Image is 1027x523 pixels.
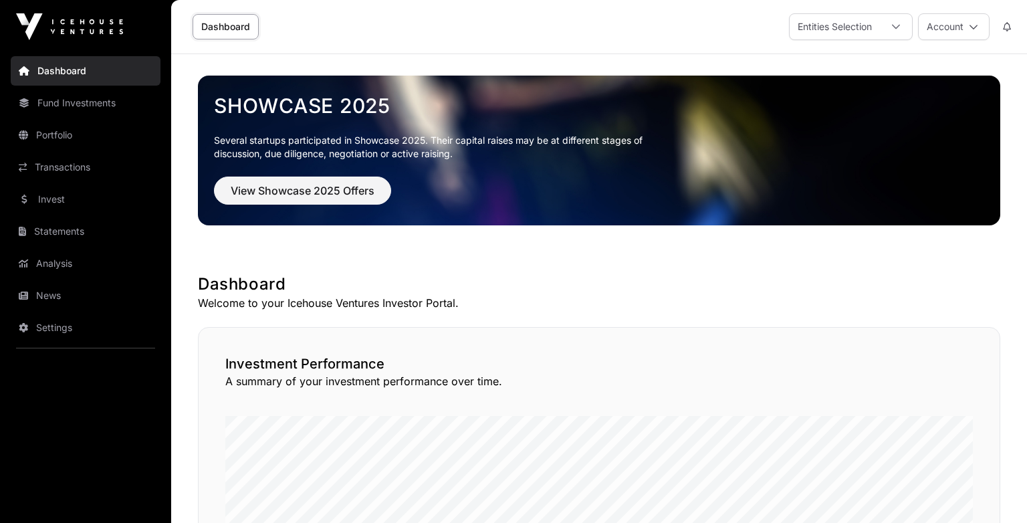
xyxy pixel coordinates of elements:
a: Invest [11,185,160,214]
h1: Dashboard [198,274,1000,295]
img: Icehouse Ventures Logo [16,13,123,40]
a: Settings [11,313,160,342]
p: Several startups participated in Showcase 2025. Their capital raises may be at different stages o... [214,134,663,161]
p: Welcome to your Icehouse Ventures Investor Portal. [198,295,1000,311]
a: Transactions [11,152,160,182]
span: View Showcase 2025 Offers [231,183,374,199]
a: Dashboard [193,14,259,39]
a: View Showcase 2025 Offers [214,190,391,203]
img: Showcase 2025 [198,76,1000,225]
a: Showcase 2025 [214,94,984,118]
button: View Showcase 2025 Offers [214,177,391,205]
p: A summary of your investment performance over time. [225,373,973,389]
a: Dashboard [11,56,160,86]
h2: Investment Performance [225,354,973,373]
a: Fund Investments [11,88,160,118]
a: Portfolio [11,120,160,150]
button: Account [918,13,990,40]
iframe: Chat Widget [960,459,1027,523]
a: Statements [11,217,160,246]
a: Analysis [11,249,160,278]
a: News [11,281,160,310]
div: Entities Selection [790,14,880,39]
